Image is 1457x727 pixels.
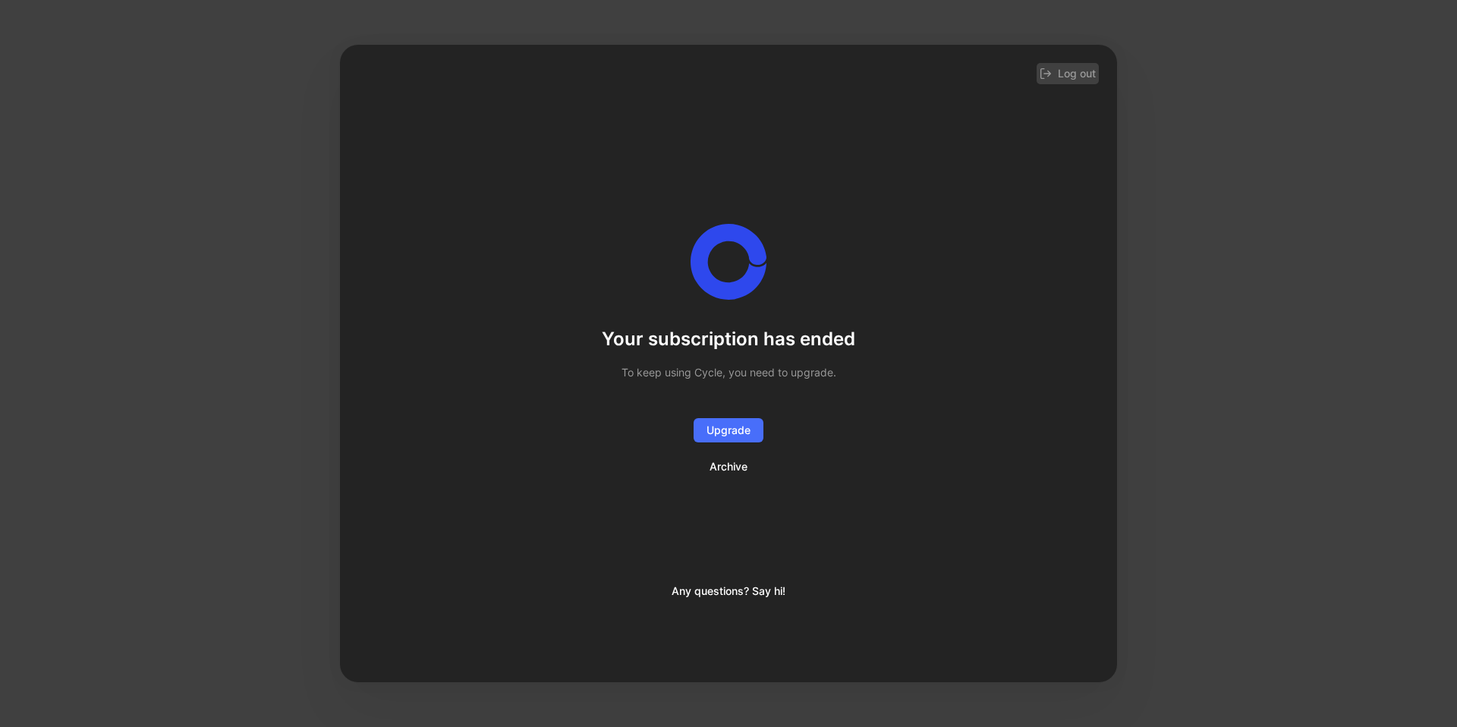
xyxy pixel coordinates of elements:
[694,418,763,442] button: Upgrade
[697,455,760,479] button: Archive
[602,327,855,351] h1: Your subscription has ended
[710,458,747,476] span: Archive
[622,363,836,382] h2: To keep using Cycle, you need to upgrade.
[659,579,798,603] button: Any questions? Say hi!
[1037,63,1099,84] button: Log out
[706,421,751,439] span: Upgrade
[672,582,785,600] span: Any questions? Say hi!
